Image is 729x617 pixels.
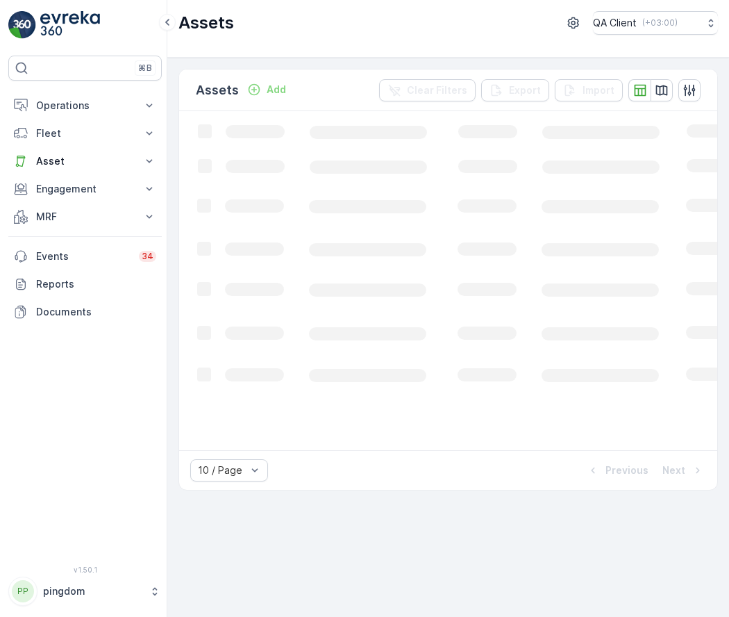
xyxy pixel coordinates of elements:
[36,99,134,113] p: Operations
[267,83,286,97] p: Add
[605,463,648,477] p: Previous
[8,566,162,574] span: v 1.50.1
[36,154,134,168] p: Asset
[178,12,234,34] p: Assets
[36,126,134,140] p: Fleet
[36,305,156,319] p: Documents
[142,251,153,262] p: 34
[661,462,706,479] button: Next
[36,210,134,224] p: MRF
[8,242,162,270] a: Events34
[593,11,718,35] button: QA Client(+03:00)
[8,298,162,326] a: Documents
[379,79,476,101] button: Clear Filters
[36,277,156,291] p: Reports
[12,580,34,602] div: PP
[555,79,623,101] button: Import
[662,463,685,477] p: Next
[40,11,100,39] img: logo_light-DOdMpM7g.png
[8,577,162,606] button: PPpingdom
[642,17,678,28] p: ( +03:00 )
[138,63,152,74] p: ⌘B
[481,79,549,101] button: Export
[36,249,131,263] p: Events
[8,11,36,39] img: logo
[8,147,162,175] button: Asset
[509,83,541,97] p: Export
[242,81,292,98] button: Add
[36,182,134,196] p: Engagement
[43,584,142,598] p: pingdom
[407,83,467,97] p: Clear Filters
[583,83,614,97] p: Import
[8,92,162,120] button: Operations
[8,120,162,147] button: Fleet
[8,175,162,203] button: Engagement
[8,203,162,231] button: MRF
[8,270,162,298] a: Reports
[585,462,650,479] button: Previous
[593,16,637,30] p: QA Client
[196,81,239,100] p: Assets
